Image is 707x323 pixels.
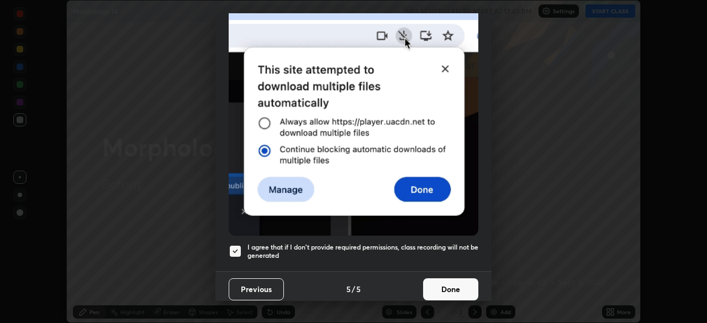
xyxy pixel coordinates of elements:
[352,283,355,295] h4: /
[346,283,351,295] h4: 5
[229,278,284,300] button: Previous
[423,278,478,300] button: Done
[247,243,478,260] h5: I agree that if I don't provide required permissions, class recording will not be generated
[356,283,361,295] h4: 5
